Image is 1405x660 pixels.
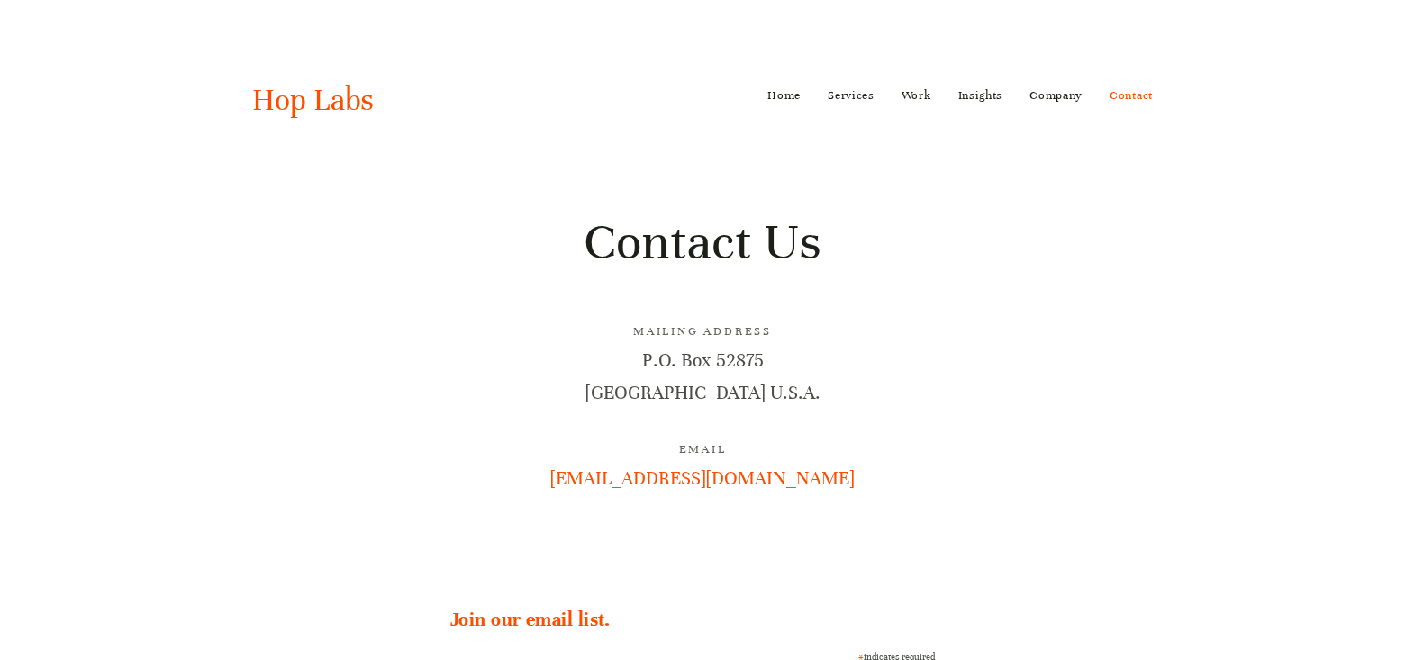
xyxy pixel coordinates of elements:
p: P.O. Box 52875 [GEOGRAPHIC_DATA] U.S.A. [252,345,1153,408]
h3: Email [252,440,1153,459]
a: Insights [958,81,1003,110]
h2: Join our email list. [450,607,955,633]
a: Home [767,81,801,110]
a: Hop Labs [252,81,374,119]
a: Services [828,81,875,110]
a: [EMAIL_ADDRESS][DOMAIN_NAME] [550,467,855,490]
h1: Contact Us [252,210,1153,275]
a: Contact [1110,81,1153,110]
a: Work [902,81,931,110]
h3: Mailing Address [252,322,1153,341]
a: Company [1029,81,1083,110]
